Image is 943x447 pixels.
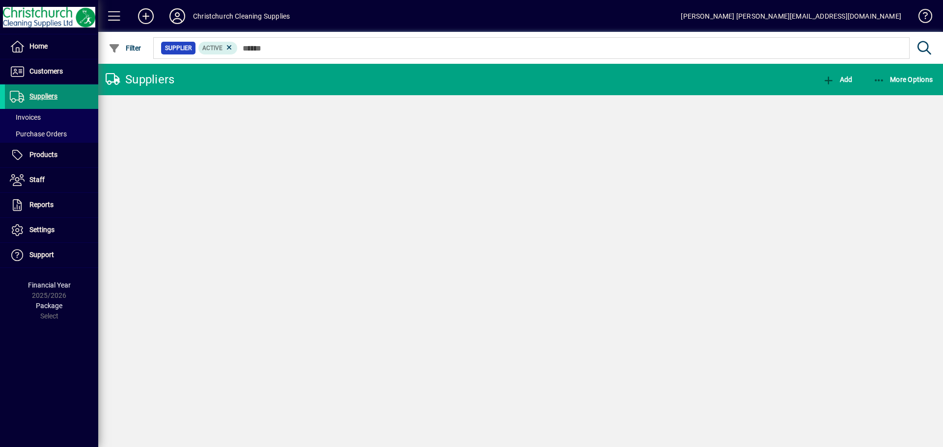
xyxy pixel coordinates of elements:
[106,72,174,87] div: Suppliers
[29,42,48,50] span: Home
[5,243,98,267] a: Support
[130,7,162,25] button: Add
[165,43,192,53] span: Supplier
[29,92,57,100] span: Suppliers
[820,71,855,88] button: Add
[5,168,98,192] a: Staff
[29,151,57,158] span: Products
[5,34,98,59] a: Home
[681,8,901,24] div: [PERSON_NAME] [PERSON_NAME][EMAIL_ADDRESS][DOMAIN_NAME]
[5,126,98,142] a: Purchase Orders
[5,109,98,126] a: Invoices
[5,193,98,217] a: Reports
[5,143,98,167] a: Products
[873,76,933,83] span: More Options
[162,7,193,25] button: Profile
[28,281,71,289] span: Financial Year
[36,302,62,310] span: Package
[29,67,63,75] span: Customers
[5,218,98,242] a: Settings
[29,251,54,259] span: Support
[106,39,144,57] button: Filter
[29,201,54,209] span: Reports
[823,76,852,83] span: Add
[5,59,98,84] a: Customers
[10,113,41,121] span: Invoices
[109,44,141,52] span: Filter
[198,42,238,54] mat-chip: Activation Status: Active
[871,71,936,88] button: More Options
[29,226,55,234] span: Settings
[911,2,931,34] a: Knowledge Base
[29,176,45,184] span: Staff
[193,8,290,24] div: Christchurch Cleaning Supplies
[10,130,67,138] span: Purchase Orders
[202,45,222,52] span: Active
